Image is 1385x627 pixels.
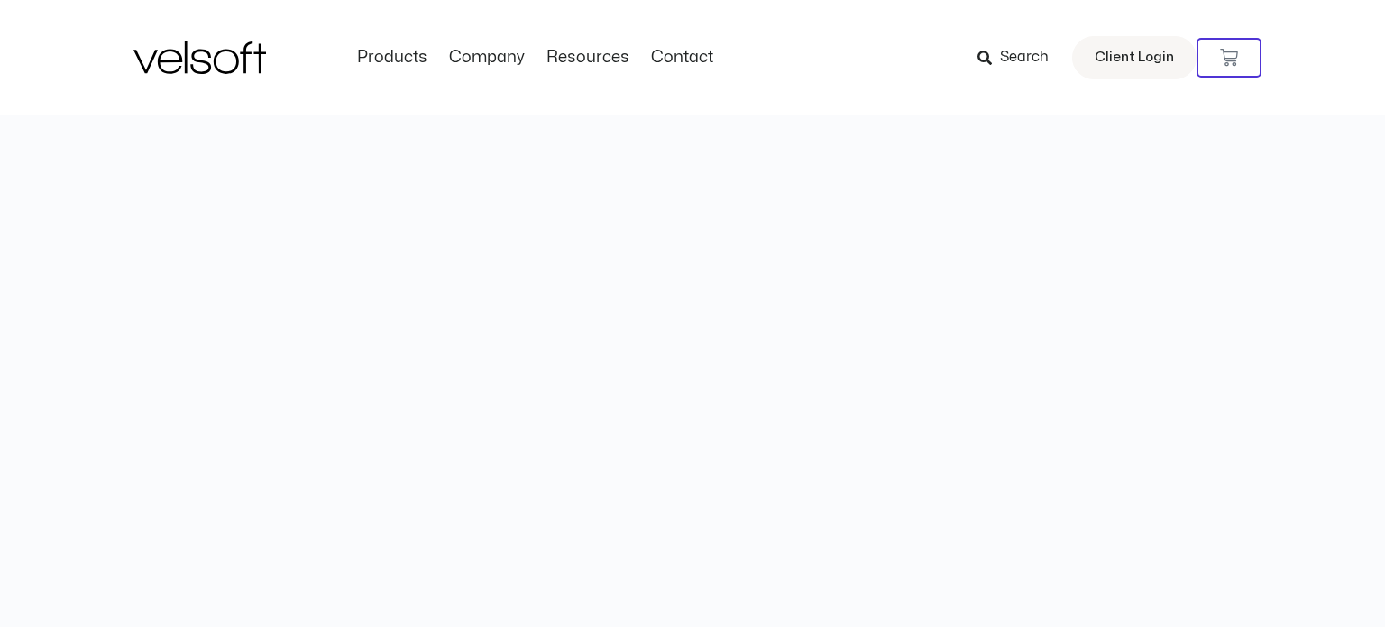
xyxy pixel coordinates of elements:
a: CompanyMenu Toggle [438,48,536,68]
span: Client Login [1095,46,1174,69]
span: Search [1000,46,1049,69]
nav: Menu [346,48,724,68]
a: ResourcesMenu Toggle [536,48,640,68]
a: Search [977,42,1061,73]
a: Client Login [1072,36,1197,79]
a: ContactMenu Toggle [640,48,724,68]
img: Velsoft Training Materials [133,41,266,74]
a: ProductsMenu Toggle [346,48,438,68]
